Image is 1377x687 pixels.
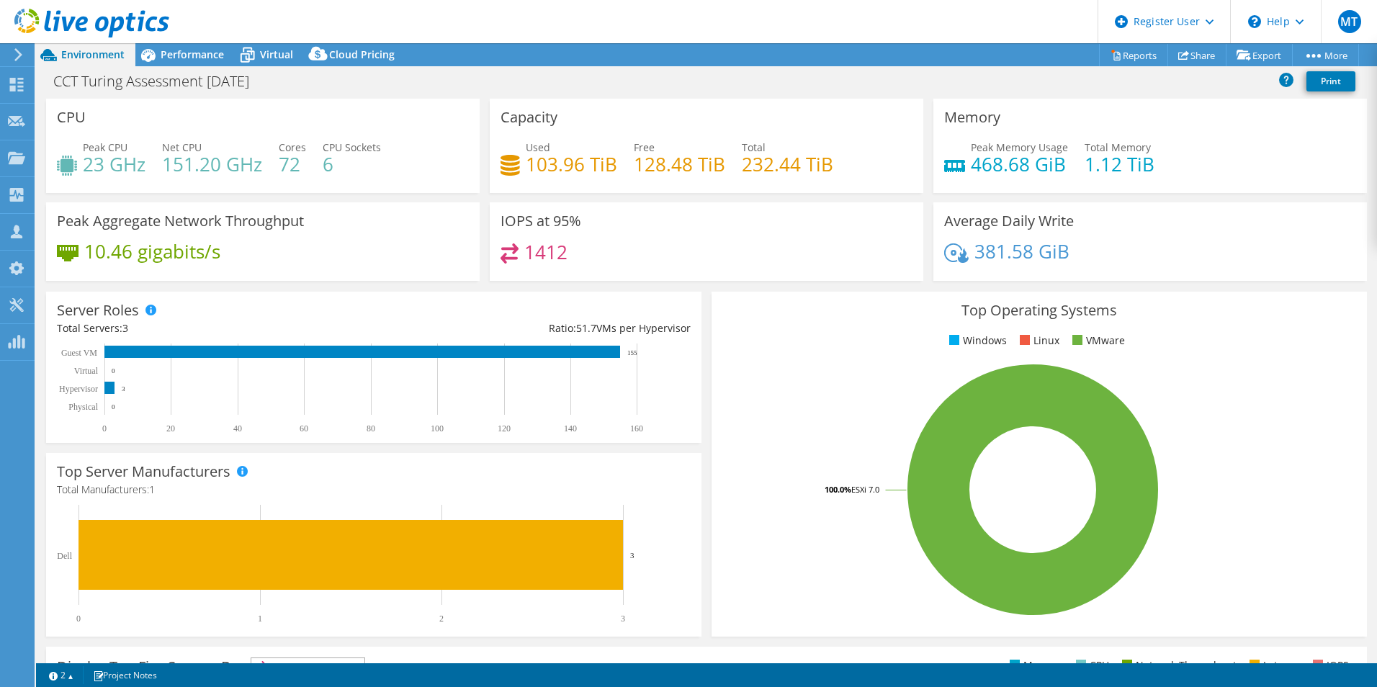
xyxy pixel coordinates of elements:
[431,423,444,434] text: 100
[68,402,98,412] text: Physical
[233,423,242,434] text: 40
[630,551,634,560] text: 3
[149,482,155,496] span: 1
[944,109,1000,125] h3: Memory
[161,48,224,61] span: Performance
[1292,44,1359,66] a: More
[260,48,293,61] span: Virtual
[59,384,98,394] text: Hypervisor
[251,658,364,675] span: IOPS
[576,321,596,335] span: 51.7
[1167,44,1226,66] a: Share
[1248,15,1261,28] svg: \n
[300,423,308,434] text: 60
[57,109,86,125] h3: CPU
[323,156,381,172] h4: 6
[374,320,691,336] div: Ratio: VMs per Hypervisor
[851,484,879,495] tspan: ESXi 7.0
[367,423,375,434] text: 80
[1306,71,1355,91] a: Print
[1338,10,1361,33] span: MT
[83,666,167,684] a: Project Notes
[564,423,577,434] text: 140
[279,156,306,172] h4: 72
[621,614,625,624] text: 3
[122,321,128,335] span: 3
[971,140,1068,154] span: Peak Memory Usage
[1099,44,1168,66] a: Reports
[944,213,1074,229] h3: Average Daily Write
[57,551,72,561] text: Dell
[83,156,145,172] h4: 23 GHz
[1246,657,1300,673] li: Latency
[1085,140,1151,154] span: Total Memory
[122,385,125,392] text: 3
[439,614,444,624] text: 2
[329,48,395,61] span: Cloud Pricing
[627,349,637,356] text: 155
[323,140,381,154] span: CPU Sockets
[57,213,304,229] h3: Peak Aggregate Network Throughput
[1072,657,1109,673] li: CPU
[742,140,766,154] span: Total
[57,320,374,336] div: Total Servers:
[1016,333,1059,349] li: Linux
[634,156,725,172] h4: 128.48 TiB
[112,367,115,374] text: 0
[83,140,127,154] span: Peak CPU
[524,244,568,260] h4: 1412
[112,403,115,410] text: 0
[630,423,643,434] text: 160
[742,156,833,172] h4: 232.44 TiB
[84,243,220,259] h4: 10.46 gigabits/s
[166,423,175,434] text: 20
[162,140,202,154] span: Net CPU
[1085,156,1154,172] h4: 1.12 TiB
[57,464,230,480] h3: Top Server Manufacturers
[1006,657,1063,673] li: Memory
[47,73,272,89] h1: CCT Turing Assessment [DATE]
[1226,44,1293,66] a: Export
[74,366,99,376] text: Virtual
[825,484,851,495] tspan: 100.0%
[39,666,84,684] a: 2
[1069,333,1125,349] li: VMware
[57,482,691,498] h4: Total Manufacturers:
[498,423,511,434] text: 120
[61,348,97,358] text: Guest VM
[974,243,1069,259] h4: 381.58 GiB
[1309,657,1349,673] li: IOPS
[526,156,617,172] h4: 103.96 TiB
[162,156,262,172] h4: 151.20 GHz
[61,48,125,61] span: Environment
[76,614,81,624] text: 0
[501,109,557,125] h3: Capacity
[102,423,107,434] text: 0
[946,333,1007,349] li: Windows
[279,140,306,154] span: Cores
[1118,657,1237,673] li: Network Throughput
[57,302,139,318] h3: Server Roles
[634,140,655,154] span: Free
[526,140,550,154] span: Used
[501,213,581,229] h3: IOPS at 95%
[722,302,1356,318] h3: Top Operating Systems
[258,614,262,624] text: 1
[971,156,1068,172] h4: 468.68 GiB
